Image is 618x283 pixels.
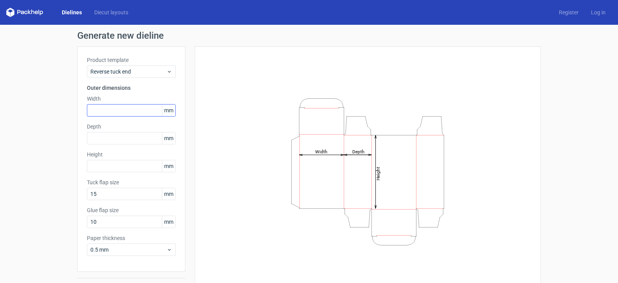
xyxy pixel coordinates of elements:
[90,246,166,254] span: 0.5 mm
[87,56,176,64] label: Product template
[87,151,176,158] label: Height
[585,9,612,16] a: Log in
[56,9,88,16] a: Dielines
[87,206,176,214] label: Glue flap size
[88,9,134,16] a: Diecut layouts
[375,166,381,180] tspan: Height
[87,234,176,242] label: Paper thickness
[87,84,176,92] h3: Outer dimensions
[87,178,176,186] label: Tuck flap size
[553,9,585,16] a: Register
[352,149,365,154] tspan: Depth
[315,149,328,154] tspan: Width
[162,105,175,116] span: mm
[162,188,175,200] span: mm
[162,132,175,144] span: mm
[77,31,541,40] h1: Generate new dieline
[87,123,176,130] label: Depth
[162,216,175,228] span: mm
[162,160,175,172] span: mm
[87,95,176,103] label: Width
[90,68,166,75] span: Reverse tuck end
